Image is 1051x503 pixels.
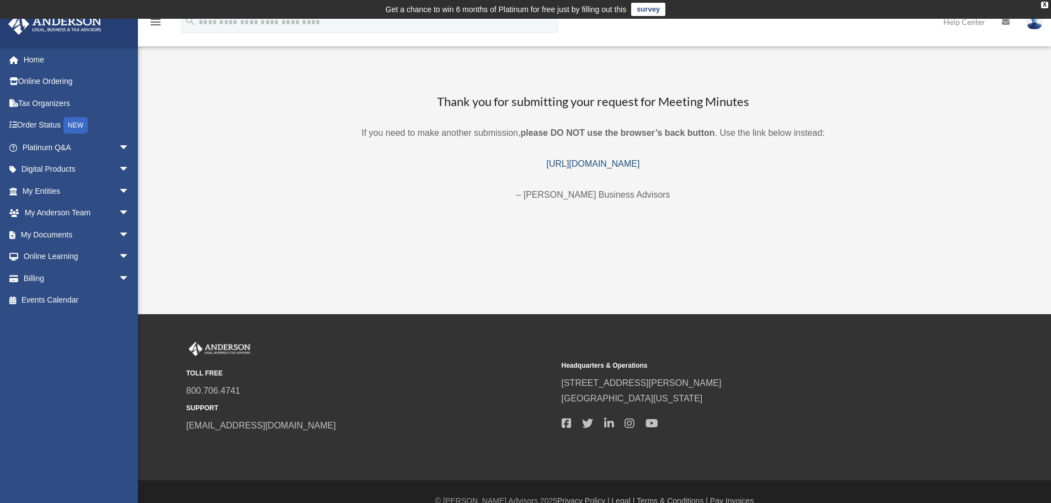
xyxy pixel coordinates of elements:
i: menu [149,15,162,29]
span: arrow_drop_down [119,202,141,225]
a: Billingarrow_drop_down [8,267,146,289]
a: Events Calendar [8,289,146,311]
p: – [PERSON_NAME] Business Advisors [181,187,1006,203]
a: Digital Productsarrow_drop_down [8,158,146,181]
span: arrow_drop_down [119,224,141,246]
b: please DO NOT use the browser’s back button [520,128,714,137]
a: menu [149,19,162,29]
small: SUPPORT [186,403,554,414]
a: [GEOGRAPHIC_DATA][US_STATE] [562,394,703,403]
i: search [184,15,196,27]
a: My Entitiesarrow_drop_down [8,180,146,202]
a: 800.706.4741 [186,386,241,395]
small: Headquarters & Operations [562,360,929,372]
a: Order StatusNEW [8,114,146,137]
a: My Anderson Teamarrow_drop_down [8,202,146,224]
div: Get a chance to win 6 months of Platinum for free just by filling out this [386,3,627,16]
span: arrow_drop_down [119,180,141,203]
p: If you need to make another submission, . Use the link below instead: [181,125,1006,141]
a: [URL][DOMAIN_NAME] [547,159,640,168]
div: close [1041,2,1048,8]
a: [EMAIL_ADDRESS][DOMAIN_NAME] [186,421,336,430]
a: survey [631,3,665,16]
img: Anderson Advisors Platinum Portal [5,13,105,35]
small: TOLL FREE [186,368,554,379]
a: Tax Organizers [8,92,146,114]
a: [STREET_ADDRESS][PERSON_NAME] [562,378,722,388]
div: NEW [63,117,88,134]
span: arrow_drop_down [119,267,141,290]
a: Online Ordering [8,71,146,93]
a: Home [8,49,146,71]
img: User Pic [1026,14,1043,30]
h3: Thank you for submitting your request for Meeting Minutes [181,93,1006,110]
span: arrow_drop_down [119,246,141,268]
span: arrow_drop_down [119,158,141,181]
a: Platinum Q&Aarrow_drop_down [8,136,146,158]
a: My Documentsarrow_drop_down [8,224,146,246]
a: Online Learningarrow_drop_down [8,246,146,268]
span: arrow_drop_down [119,136,141,159]
img: Anderson Advisors Platinum Portal [186,342,253,356]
